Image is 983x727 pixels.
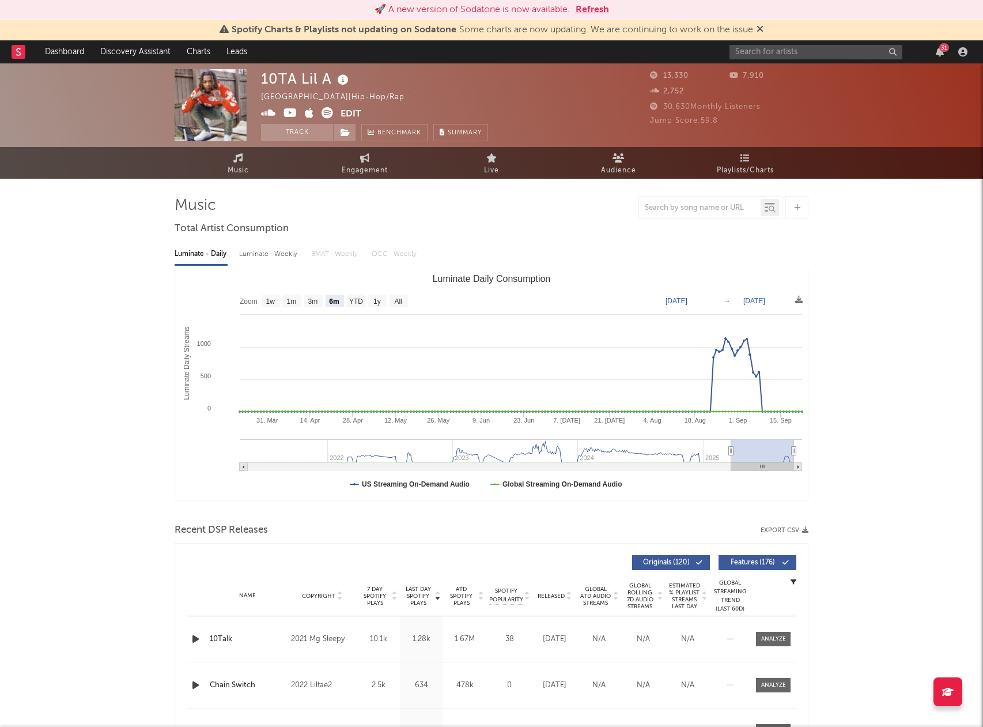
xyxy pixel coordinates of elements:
[287,297,297,306] text: 1m
[228,164,249,178] span: Music
[427,417,450,424] text: 26. May
[580,634,618,645] div: N/A
[489,587,523,604] span: Spotify Popularity
[232,25,753,35] span: : Some charts are now updating. We are continuing to work on the issue
[201,372,211,379] text: 500
[360,680,397,691] div: 2.5k
[394,297,402,306] text: All
[761,527,808,534] button: Export CSV
[210,680,285,691] a: Chain Switch
[360,634,397,645] div: 10.1k
[266,297,275,306] text: 1w
[377,126,421,140] span: Benchmark
[724,297,731,305] text: →
[261,91,418,104] div: [GEOGRAPHIC_DATA] | Hip-Hop/Rap
[362,480,470,488] text: US Streaming On-Demand Audio
[175,222,289,236] span: Total Artist Consumption
[668,680,707,691] div: N/A
[448,130,482,136] span: Summary
[513,417,534,424] text: 23. Jun
[624,680,663,691] div: N/A
[37,40,92,63] a: Dashboard
[757,25,763,35] span: Dismiss
[729,72,764,80] span: 7,910
[472,417,490,424] text: 9. Jun
[535,634,574,645] div: [DATE]
[743,297,765,305] text: [DATE]
[197,340,211,347] text: 1000
[640,559,693,566] span: Originals ( 120 )
[446,634,483,645] div: 1.67M
[175,244,228,264] div: Luminate - Daily
[489,634,530,645] div: 38
[433,124,488,141] button: Summary
[726,559,779,566] span: Features ( 176 )
[682,147,808,179] a: Playlists/Charts
[343,417,363,424] text: 28. Apr
[538,593,565,600] span: Released
[308,297,318,306] text: 3m
[373,297,381,306] text: 1y
[650,72,689,80] span: 13,330
[643,417,661,424] text: 4. Aug
[403,634,440,645] div: 1.28k
[341,107,361,122] button: Edit
[770,417,792,424] text: 15. Sep
[576,3,609,17] button: Refresh
[601,164,636,178] span: Audience
[179,40,218,63] a: Charts
[210,634,285,645] a: 10Talk
[650,88,684,95] span: 2,752
[719,555,796,570] button: Features(176)
[360,586,390,607] span: 7 Day Spotify Plays
[594,417,625,424] text: 21. [DATE]
[384,417,407,424] text: 12. May
[210,592,285,600] div: Name
[175,523,268,537] span: Recent DSP Releases
[433,274,551,284] text: Luminate Daily Consumption
[300,417,320,424] text: 14. Apr
[361,124,428,141] a: Benchmark
[936,47,944,56] button: 31
[291,632,354,646] div: 2021 Mg Sleepy
[555,147,682,179] a: Audience
[580,680,618,691] div: N/A
[291,679,354,692] div: 2022 Liltae2
[342,164,388,178] span: Engagement
[207,405,211,412] text: 0
[717,164,774,178] span: Playlists/Charts
[302,593,335,600] span: Copyright
[729,45,902,59] input: Search for artists
[446,586,477,607] span: ATD Spotify Plays
[939,43,949,52] div: 31
[428,147,555,179] a: Live
[175,269,808,500] svg: Luminate Daily Consumption
[175,147,301,179] a: Music
[502,480,622,488] text: Global Streaming On-Demand Audio
[403,680,440,691] div: 634
[329,297,339,306] text: 6m
[553,417,580,424] text: 7. [DATE]
[729,417,747,424] text: 1. Sep
[713,579,747,613] div: Global Streaming Trend (Last 60D)
[240,297,258,306] text: Zoom
[580,586,611,607] span: Global ATD Audio Streams
[403,586,433,607] span: Last Day Spotify Plays
[624,634,663,645] div: N/A
[446,680,483,691] div: 478k
[624,582,656,610] span: Global Rolling 7D Audio Streams
[484,164,499,178] span: Live
[232,25,456,35] span: Spotify Charts & Playlists not updating on Sodatone
[261,124,333,141] button: Track
[632,555,710,570] button: Originals(120)
[489,680,530,691] div: 0
[218,40,255,63] a: Leads
[535,680,574,691] div: [DATE]
[301,147,428,179] a: Engagement
[239,244,300,264] div: Luminate - Weekly
[685,417,706,424] text: 18. Aug
[256,417,278,424] text: 31. Mar
[666,297,687,305] text: [DATE]
[639,204,761,213] input: Search by song name or URL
